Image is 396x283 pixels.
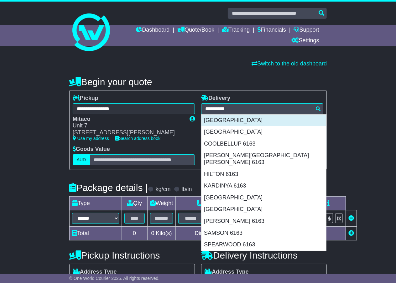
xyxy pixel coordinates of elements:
[258,25,286,36] a: Financials
[201,126,326,138] div: [GEOGRAPHIC_DATA]
[176,196,283,210] td: Dimensions (L x W x H)
[348,230,354,236] a: Add new item
[156,186,171,193] label: kg/cm
[205,269,249,275] label: Address Type
[348,215,354,221] a: Remove this item
[73,146,110,153] label: Goods Value
[252,60,327,67] a: Switch to the old dashboard
[122,196,147,210] td: Qty
[201,115,326,126] div: [GEOGRAPHIC_DATA]
[69,77,327,87] h4: Begin your quote
[176,226,283,240] td: Dimensions in Centimetre(s)
[201,239,326,251] div: SPEARWOOD 6163
[73,95,98,102] label: Pickup
[201,215,326,227] div: [PERSON_NAME] 6163
[69,250,195,260] h4: Pickup Instructions
[222,25,250,36] a: Tracking
[115,136,160,141] a: Search address book
[201,250,327,260] h4: Delivery Instructions
[69,226,122,240] td: Total
[201,180,326,192] div: KARDINYA 6163
[136,25,169,36] a: Dashboard
[201,150,326,168] div: [PERSON_NAME][GEOGRAPHIC_DATA][PERSON_NAME] 6163
[147,196,176,210] td: Weight
[73,269,117,275] label: Address Type
[201,227,326,239] div: SAMSON 6163
[292,36,319,46] a: Settings
[73,136,109,141] a: Use my address
[201,203,326,215] div: [GEOGRAPHIC_DATA]
[69,196,122,210] td: Type
[151,230,154,236] span: 0
[73,129,183,136] div: [STREET_ADDRESS][PERSON_NAME]
[201,103,323,114] typeahead: Please provide city
[69,183,148,193] h4: Package details |
[201,168,326,180] div: HILTON 6163
[147,226,176,240] td: Kilo(s)
[73,116,183,123] div: Mitaco
[69,276,160,281] span: © One World Courier 2025. All rights reserved.
[182,186,192,193] label: lb/in
[201,138,326,150] div: COOLBELLUP 6163
[201,95,230,102] label: Delivery
[294,25,319,36] a: Support
[177,25,214,36] a: Quote/Book
[122,226,147,240] td: 0
[73,154,90,165] label: AUD
[201,192,326,204] div: [GEOGRAPHIC_DATA]
[73,122,183,129] div: Unit 7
